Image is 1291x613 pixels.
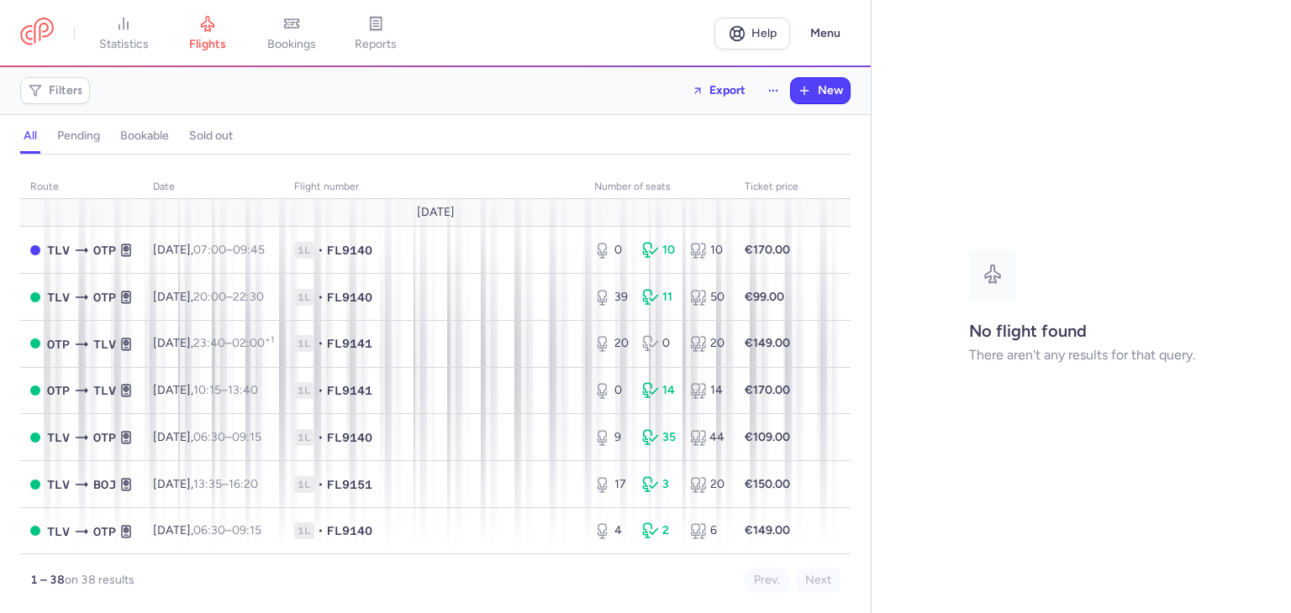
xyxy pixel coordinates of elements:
span: FL9151 [327,476,372,493]
span: bookings [267,37,316,52]
span: – [193,523,261,537]
time: 02:00 [232,336,274,350]
span: statistics [99,37,149,52]
div: 3 [642,476,677,493]
span: • [318,429,324,446]
span: OTP [47,381,70,400]
span: TLV [47,522,70,541]
th: Flight number [284,175,584,200]
time: 23:40 [193,336,225,350]
span: New [818,84,843,97]
div: 35 [642,429,677,446]
span: FL9140 [327,522,372,539]
div: 39 [594,289,629,306]
strong: €149.00 [745,336,790,350]
span: FL9140 [327,429,372,446]
div: 14 [690,382,725,399]
div: 0 [642,335,677,352]
span: 1L [294,242,314,259]
div: 10 [690,242,725,259]
div: 11 [642,289,677,306]
a: Help [714,18,790,50]
span: 1L [294,289,314,306]
time: 22:30 [233,290,264,304]
th: number of seats [584,175,735,200]
span: [DATE], [153,290,264,304]
span: TLV [93,335,116,354]
span: 1L [294,429,314,446]
p: There aren't any results for that query. [969,348,1195,363]
a: statistics [82,15,166,52]
time: 07:00 [193,243,226,257]
div: 50 [690,289,725,306]
span: FL9141 [327,382,372,399]
time: 16:20 [229,477,258,491]
span: [DATE], [153,477,258,491]
span: 1L [294,335,314,352]
th: route [20,175,143,200]
span: – [193,477,258,491]
span: [DATE] [417,206,455,219]
time: 09:15 [232,523,261,537]
span: TLV [47,428,70,447]
h4: sold out [189,128,233,144]
span: • [318,522,324,539]
strong: €99.00 [745,290,784,304]
button: Filters [21,78,89,103]
span: [DATE], [153,523,261,537]
div: 20 [690,476,725,493]
strong: No flight found [969,321,1087,341]
span: Help [751,27,777,39]
time: 20:00 [193,290,226,304]
span: • [318,476,324,493]
a: bookings [250,15,334,52]
span: OTP [93,428,116,447]
span: FL9140 [327,242,372,259]
span: FL9141 [327,335,372,352]
span: [DATE], [153,383,258,397]
div: 14 [642,382,677,399]
span: BOJ [93,475,116,494]
span: [DATE], [153,430,261,444]
h4: bookable [120,128,169,144]
time: 06:30 [193,430,225,444]
span: – [193,430,261,444]
h4: pending [57,128,100,144]
span: TLV [47,475,70,494]
span: reports [355,37,397,52]
strong: €109.00 [745,430,790,444]
span: OTP [93,522,116,541]
time: 09:15 [232,430,261,444]
span: 1L [294,476,314,493]
span: • [318,335,324,352]
span: 1L [294,382,314,399]
strong: 1 – 38 [30,573,65,587]
span: OTP [47,335,70,354]
button: Prev. [745,568,789,593]
button: Menu [800,18,851,50]
span: – [193,336,274,350]
time: 13:40 [228,383,258,397]
strong: €149.00 [745,523,790,537]
div: 2 [642,522,677,539]
div: 6 [690,522,725,539]
th: Ticket price [735,175,809,200]
th: date [143,175,284,200]
span: flights [189,37,226,52]
strong: €170.00 [745,243,790,257]
a: CitizenPlane red outlined logo [20,18,54,49]
span: 1L [294,522,314,539]
div: 44 [690,429,725,446]
span: OTP [93,241,116,259]
span: • [318,382,324,399]
a: reports [334,15,418,52]
span: FL9140 [327,289,372,306]
span: – [193,243,265,257]
div: 9 [594,429,629,446]
span: [DATE], [153,336,274,350]
span: on 38 results [65,573,134,587]
span: Filters [49,84,83,97]
span: [DATE], [153,243,265,257]
div: 20 [690,335,725,352]
span: – [193,290,264,304]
